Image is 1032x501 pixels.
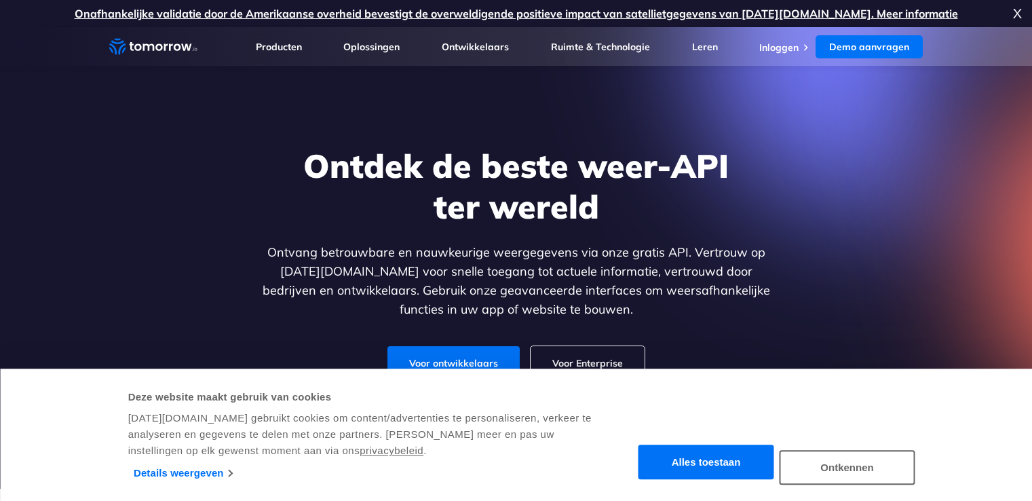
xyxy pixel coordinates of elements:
[109,37,197,57] a: Home-link
[1013,5,1022,22] font: X
[692,41,718,53] a: Leren
[128,391,332,403] font: Deze website maakt gebruik van cookies
[442,41,509,53] a: Ontwikkelaars
[531,346,645,380] a: Voor Enterprise
[75,7,958,20] a: Onafhankelijke validatie door de Amerikaanse overheid bevestigt de overweldigende positieve impac...
[816,35,923,58] a: Demo aanvragen
[134,463,232,483] a: Details weergeven
[759,41,799,54] a: Inloggen
[134,467,224,479] font: Details weergeven
[638,445,774,480] button: Alles toestaan
[256,41,302,53] a: Producten
[780,450,915,485] button: Ontkennen
[409,357,498,369] font: Voor ontwikkelaars
[552,357,623,369] font: Voor Enterprise
[263,244,770,317] font: Ontvang betrouwbare en nauwkeurige weergegevens via onze gratis API. Vertrouw op [DATE][DOMAIN_NA...
[387,346,520,380] a: Voor ontwikkelaars
[360,445,423,456] a: privacybeleid
[423,445,427,456] font: .
[672,457,741,468] font: Alles toestaan
[303,145,729,227] font: Ontdek de beste weer-API ter wereld
[343,41,400,53] a: Oplossingen
[551,41,650,53] a: Ruimte & Technologie
[829,41,909,53] font: Demo aanvragen
[820,462,873,473] font: Ontkennen
[128,412,592,456] font: [DATE][DOMAIN_NAME] gebruikt cookies om content/advertenties te personaliseren, verkeer te analys...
